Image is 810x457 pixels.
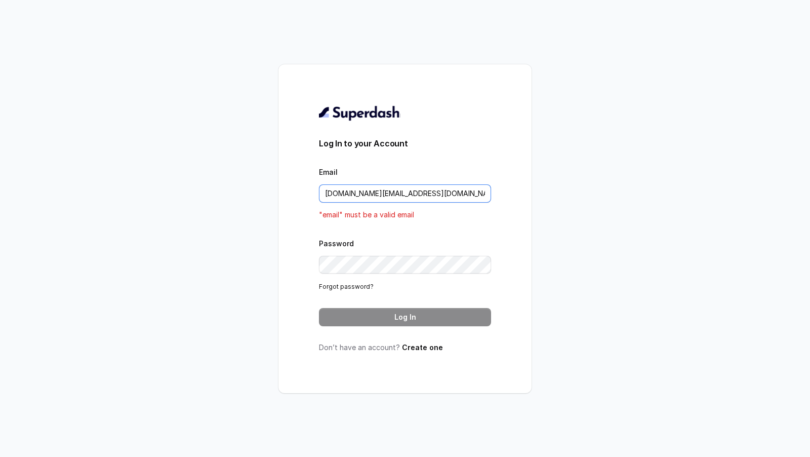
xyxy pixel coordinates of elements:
[319,168,338,176] label: Email
[319,184,491,203] input: youremail@example.com
[319,137,491,149] h3: Log In to your Account
[319,308,491,326] button: Log In
[319,342,491,353] p: Don’t have an account?
[319,239,354,248] label: Password
[402,343,443,352] a: Create one
[319,105,400,121] img: light.svg
[319,209,491,221] p: "email" must be a valid email
[319,283,374,290] a: Forgot password?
